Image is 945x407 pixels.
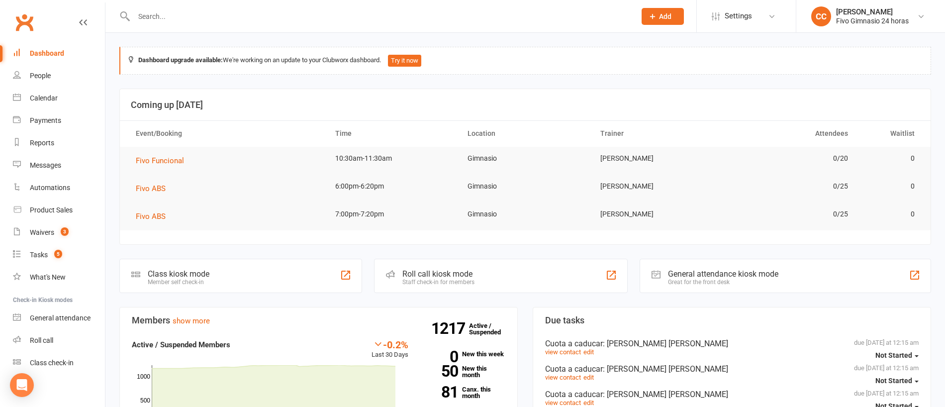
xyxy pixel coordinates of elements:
[372,339,408,360] div: Last 30 Days
[459,203,591,226] td: Gimnasio
[857,121,923,146] th: Waitlist
[136,155,191,167] button: Fivo Funcional
[13,42,105,65] a: Dashboard
[131,9,629,23] input: Search...
[136,212,166,221] span: Fivo ABS
[13,177,105,199] a: Automations
[402,279,474,286] div: Staff check-in for members
[326,203,459,226] td: 7:00pm-7:20pm
[603,364,728,374] span: : [PERSON_NAME] [PERSON_NAME]
[875,346,919,364] button: Not Started
[13,132,105,154] a: Reports
[725,5,752,27] span: Settings
[13,221,105,244] a: Waivers 3
[372,339,408,350] div: -0.2%
[173,316,210,325] a: show more
[13,109,105,132] a: Payments
[545,348,581,356] a: view contact
[30,94,58,102] div: Calendar
[591,121,724,146] th: Trainer
[30,116,61,124] div: Payments
[423,365,505,378] a: 50New this month
[724,147,857,170] td: 0/20
[30,184,70,192] div: Automations
[875,372,919,390] button: Not Started
[30,72,51,80] div: People
[13,266,105,289] a: What's New
[127,121,326,146] th: Event/Booking
[30,161,61,169] div: Messages
[136,183,173,195] button: Fivo ABS
[12,10,37,35] a: Clubworx
[836,7,909,16] div: [PERSON_NAME]
[857,203,923,226] td: 0
[326,175,459,198] td: 6:00pm-6:20pm
[545,399,581,407] a: view contact
[30,314,91,322] div: General attendance
[30,336,53,344] div: Roll call
[423,386,505,399] a: 81Canx. this month
[583,399,594,407] a: edit
[138,56,223,64] strong: Dashboard upgrade available:
[724,203,857,226] td: 0/25
[30,139,54,147] div: Reports
[545,315,919,325] h3: Due tasks
[132,340,230,349] strong: Active / Suspended Members
[13,244,105,266] a: Tasks 5
[603,339,728,348] span: : [PERSON_NAME] [PERSON_NAME]
[423,351,505,357] a: 0New this week
[30,273,66,281] div: What's New
[591,203,724,226] td: [PERSON_NAME]
[136,156,184,165] span: Fivo Funcional
[811,6,831,26] div: CC
[54,250,62,258] span: 5
[875,377,912,385] span: Not Started
[583,348,594,356] a: edit
[545,390,919,399] div: Cuota a caducar
[724,121,857,146] th: Attendees
[857,175,923,198] td: 0
[132,315,505,325] h3: Members
[131,100,920,110] h3: Coming up [DATE]
[13,199,105,221] a: Product Sales
[459,175,591,198] td: Gimnasio
[545,364,919,374] div: Cuota a caducar
[583,374,594,381] a: edit
[591,175,724,198] td: [PERSON_NAME]
[459,147,591,170] td: Gimnasio
[431,321,469,336] strong: 1217
[148,269,209,279] div: Class kiosk mode
[659,12,671,20] span: Add
[836,16,909,25] div: Fivo Gimnasio 24 horas
[10,373,34,397] div: Open Intercom Messenger
[13,329,105,352] a: Roll call
[668,269,778,279] div: General attendance kiosk mode
[30,359,74,367] div: Class check-in
[326,147,459,170] td: 10:30am-11:30am
[642,8,684,25] button: Add
[13,65,105,87] a: People
[668,279,778,286] div: Great for the front desk
[545,374,581,381] a: view contact
[61,227,69,236] span: 3
[119,47,931,75] div: We're working on an update to your Clubworx dashboard.
[388,55,421,67] button: Try it now
[469,315,513,343] a: 1217Active / Suspended
[30,228,54,236] div: Waivers
[423,364,458,379] strong: 50
[30,49,64,57] div: Dashboard
[603,390,728,399] span: : [PERSON_NAME] [PERSON_NAME]
[423,349,458,364] strong: 0
[30,251,48,259] div: Tasks
[136,210,173,222] button: Fivo ABS
[545,339,919,348] div: Cuota a caducar
[13,87,105,109] a: Calendar
[402,269,474,279] div: Roll call kiosk mode
[13,307,105,329] a: General attendance kiosk mode
[875,351,912,359] span: Not Started
[423,385,458,400] strong: 81
[459,121,591,146] th: Location
[857,147,923,170] td: 0
[724,175,857,198] td: 0/25
[591,147,724,170] td: [PERSON_NAME]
